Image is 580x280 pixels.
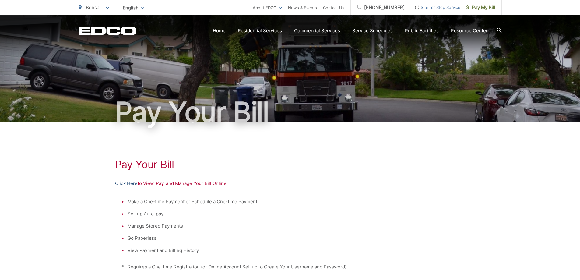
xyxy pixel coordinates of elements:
[323,4,344,11] a: Contact Us
[405,27,439,34] a: Public Facilities
[238,27,282,34] a: Residential Services
[451,27,488,34] a: Resource Center
[79,97,502,127] h1: Pay Your Bill
[128,247,459,254] li: View Payment and Billing History
[288,4,317,11] a: News & Events
[115,180,465,187] p: to View, Pay, and Manage Your Bill Online
[128,235,459,242] li: Go Paperless
[128,198,459,205] li: Make a One-time Payment or Schedule a One-time Payment
[466,4,495,11] span: Pay My Bill
[79,27,136,35] a: EDCD logo. Return to the homepage.
[115,158,465,171] h1: Pay Your Bill
[294,27,340,34] a: Commercial Services
[128,210,459,218] li: Set-up Auto-pay
[115,180,138,187] a: Click Here
[118,2,149,13] span: English
[128,222,459,230] li: Manage Stored Payments
[352,27,393,34] a: Service Schedules
[86,5,102,10] span: Bonsall
[121,263,459,271] p: * Requires a One-time Registration (or Online Account Set-up to Create Your Username and Password)
[253,4,282,11] a: About EDCO
[213,27,226,34] a: Home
